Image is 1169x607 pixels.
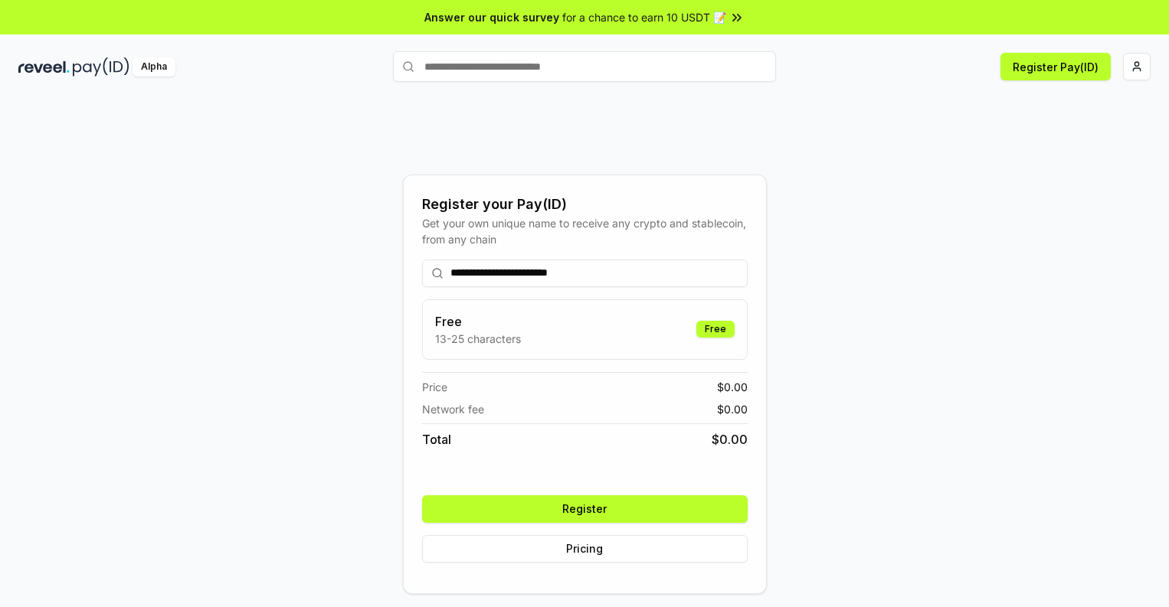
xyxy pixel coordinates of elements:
[435,312,521,331] h3: Free
[712,430,748,449] span: $ 0.00
[422,379,447,395] span: Price
[422,535,748,563] button: Pricing
[422,215,748,247] div: Get your own unique name to receive any crypto and stablecoin, from any chain
[424,9,559,25] span: Answer our quick survey
[422,194,748,215] div: Register your Pay(ID)
[422,430,451,449] span: Total
[1000,53,1111,80] button: Register Pay(ID)
[435,331,521,347] p: 13-25 characters
[717,379,748,395] span: $ 0.00
[422,495,748,523] button: Register
[562,9,726,25] span: for a chance to earn 10 USDT 📝
[133,57,175,77] div: Alpha
[696,321,735,338] div: Free
[422,401,484,417] span: Network fee
[717,401,748,417] span: $ 0.00
[18,57,70,77] img: reveel_dark
[73,57,129,77] img: pay_id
